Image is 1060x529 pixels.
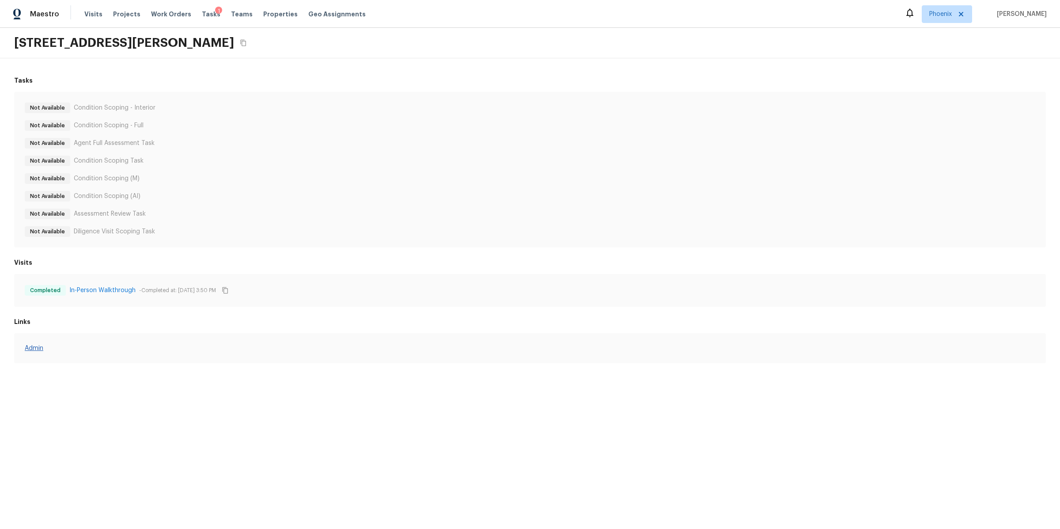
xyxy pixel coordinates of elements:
span: Teams [231,10,253,19]
span: Phoenix [929,10,952,19]
p: Condition Scoping Task [74,156,144,165]
span: Not Available [26,139,68,148]
span: Completed [26,286,64,295]
h6: Links [14,317,1046,326]
button: Copy Visit ID [220,285,231,296]
p: Condition Scoping (AI) [74,192,140,201]
span: Not Available [26,156,68,165]
span: Visits [84,10,102,19]
h6: Tasks [14,76,1046,85]
a: Admin [25,344,1035,353]
span: Not Available [26,227,68,236]
a: In-Person Walkthrough [69,286,136,295]
button: Copy Address [238,37,249,49]
span: [PERSON_NAME] [993,10,1047,19]
span: Not Available [26,103,68,112]
p: Condition Scoping - Full [74,121,144,130]
span: Not Available [26,121,68,130]
p: Assessment Review Task [74,209,146,218]
span: Tasks [202,11,220,17]
h2: [STREET_ADDRESS][PERSON_NAME] [14,35,234,51]
span: Projects [113,10,140,19]
p: - Completed at: [DATE] 3:50 PM [139,287,216,294]
h6: Visits [14,258,1046,267]
p: Condition Scoping (M) [74,174,140,183]
p: Agent Full Assessment Task [74,139,155,148]
span: Not Available [26,192,68,201]
span: Not Available [26,174,68,183]
div: 1 [215,7,222,15]
p: Diligence Visit Scoping Task [74,227,155,236]
span: Work Orders [151,10,191,19]
span: Maestro [30,10,59,19]
span: Not Available [26,209,68,218]
p: Condition Scoping - Interior [74,103,155,112]
span: Properties [263,10,298,19]
span: Geo Assignments [308,10,366,19]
